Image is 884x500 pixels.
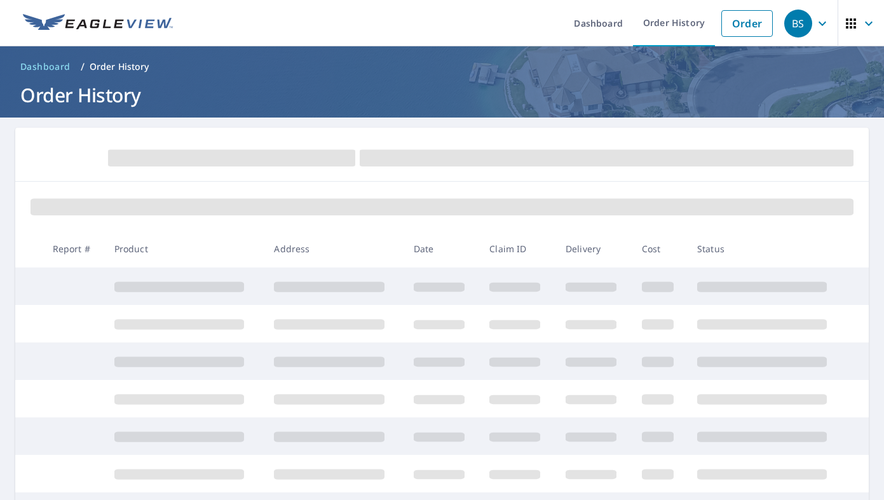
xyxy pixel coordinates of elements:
p: Order History [90,60,149,73]
li: / [81,59,85,74]
th: Date [404,230,480,267]
th: Report # [43,230,104,267]
th: Claim ID [479,230,555,267]
th: Product [104,230,264,267]
nav: breadcrumb [15,57,869,77]
h1: Order History [15,82,869,108]
th: Delivery [555,230,632,267]
a: Order [721,10,773,37]
th: Address [264,230,403,267]
span: Dashboard [20,60,71,73]
a: Dashboard [15,57,76,77]
img: EV Logo [23,14,173,33]
div: BS [784,10,812,37]
th: Status [687,230,847,267]
th: Cost [632,230,687,267]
